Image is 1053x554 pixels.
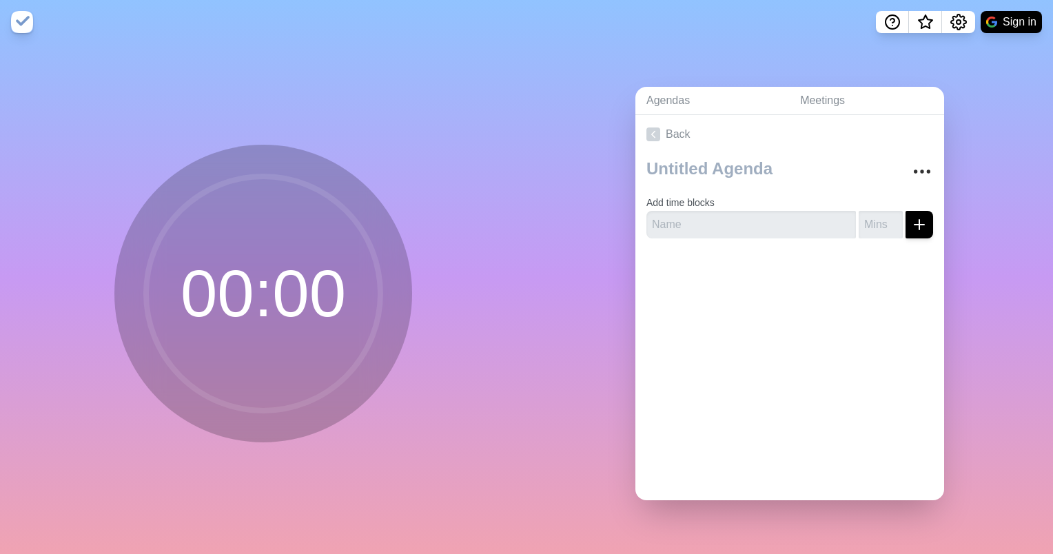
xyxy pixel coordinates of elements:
a: Agendas [635,87,789,115]
a: Meetings [789,87,944,115]
a: Back [635,115,944,154]
button: Help [876,11,909,33]
input: Name [646,211,856,238]
button: More [908,158,936,185]
button: Settings [942,11,975,33]
input: Mins [859,211,903,238]
label: Add time blocks [646,197,715,208]
img: google logo [986,17,997,28]
img: timeblocks logo [11,11,33,33]
button: What’s new [909,11,942,33]
button: Sign in [981,11,1042,33]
